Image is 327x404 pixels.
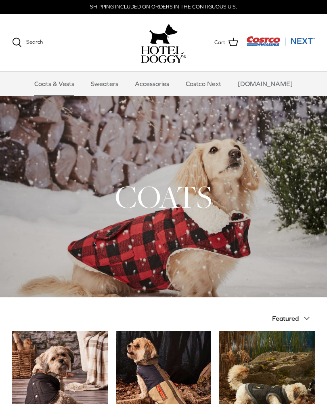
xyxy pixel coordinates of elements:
[12,38,43,47] a: Search
[272,309,315,327] button: Featured
[214,38,225,47] span: Cart
[149,22,178,46] img: hoteldoggy.com
[272,315,299,322] span: Featured
[141,22,186,63] a: hoteldoggy.com hoteldoggycom
[128,72,176,96] a: Accessories
[246,41,315,47] a: Visit Costco Next
[27,72,82,96] a: Coats & Vests
[12,177,315,217] h1: COATS
[246,36,315,46] img: Costco Next
[178,72,228,96] a: Costco Next
[26,39,43,45] span: Search
[84,72,126,96] a: Sweaters
[231,72,300,96] a: [DOMAIN_NAME]
[141,46,186,63] img: hoteldoggycom
[214,37,238,48] a: Cart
